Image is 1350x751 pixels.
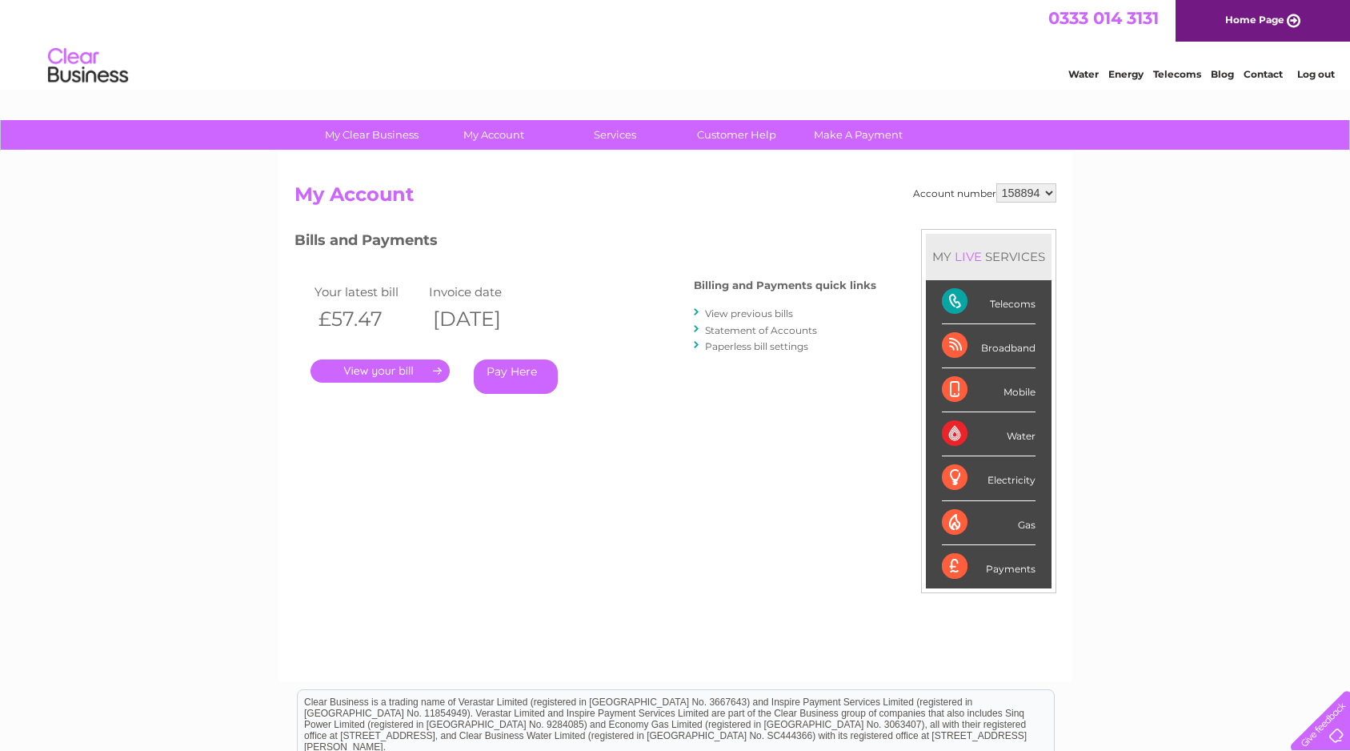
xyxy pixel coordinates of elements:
a: . [310,359,450,383]
h3: Bills and Payments [294,229,876,257]
div: Electricity [942,456,1036,500]
a: Blog [1211,68,1234,80]
a: Water [1068,68,1099,80]
div: Payments [942,545,1036,588]
div: MY SERVICES [926,234,1052,279]
a: Energy [1108,68,1144,80]
a: My Clear Business [306,120,438,150]
h2: My Account [294,183,1056,214]
a: My Account [427,120,559,150]
a: Contact [1244,68,1283,80]
a: Make A Payment [792,120,924,150]
div: Gas [942,501,1036,545]
a: Customer Help [671,120,803,150]
div: Water [942,412,1036,456]
a: Telecoms [1153,68,1201,80]
a: View previous bills [705,307,793,319]
a: Pay Here [474,359,558,394]
a: Log out [1297,68,1335,80]
div: Broadband [942,324,1036,368]
td: Invoice date [425,281,540,303]
img: logo.png [47,42,129,90]
div: Clear Business is a trading name of Verastar Limited (registered in [GEOGRAPHIC_DATA] No. 3667643... [298,9,1054,78]
a: Services [549,120,681,150]
div: Mobile [942,368,1036,412]
th: £57.47 [310,303,426,335]
a: Statement of Accounts [705,324,817,336]
td: Your latest bill [310,281,426,303]
div: Account number [913,183,1056,203]
div: LIVE [951,249,985,264]
th: [DATE] [425,303,540,335]
div: Telecoms [942,280,1036,324]
a: 0333 014 3131 [1048,8,1159,28]
a: Paperless bill settings [705,340,808,352]
h4: Billing and Payments quick links [694,279,876,291]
